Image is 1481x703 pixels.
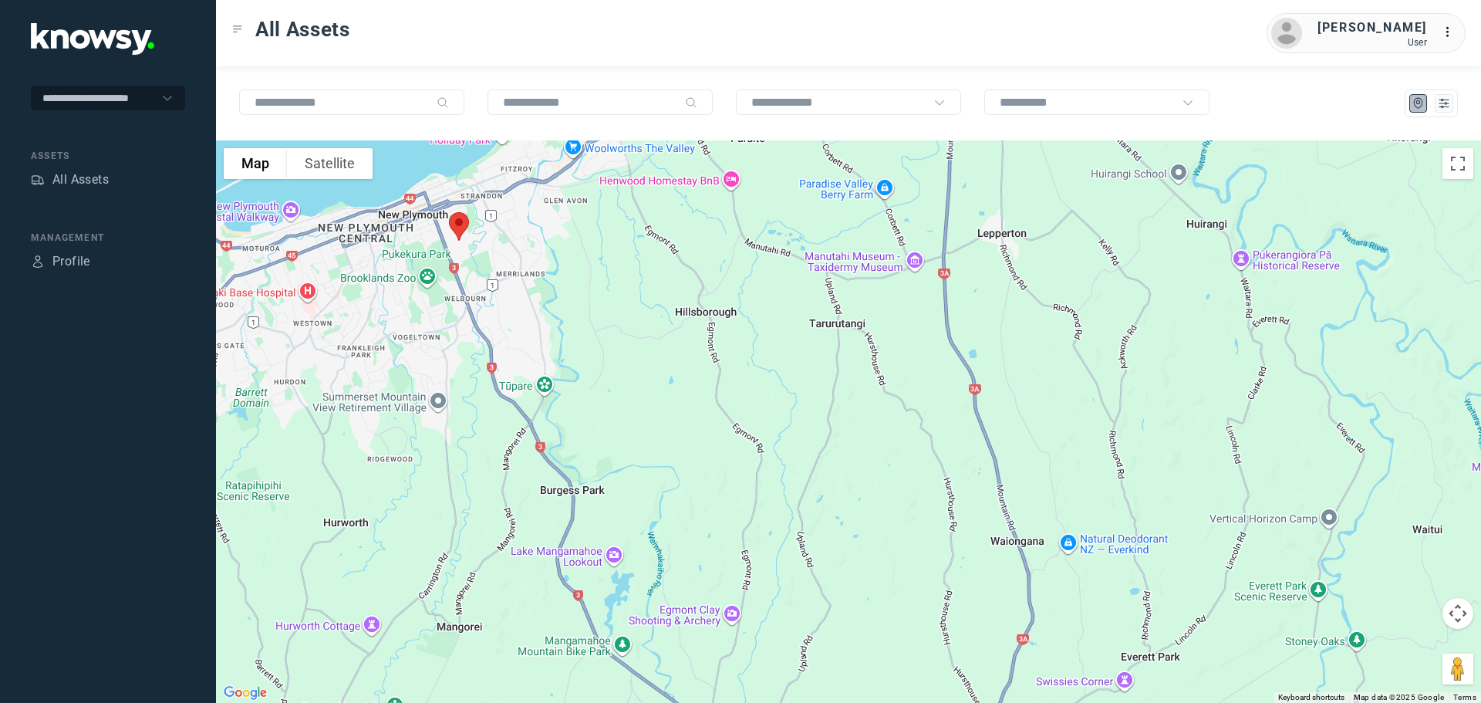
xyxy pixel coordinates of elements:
button: Toggle fullscreen view [1442,148,1473,179]
div: User [1317,37,1427,48]
div: : [1442,23,1461,44]
div: [PERSON_NAME] [1317,19,1427,37]
div: Search [685,96,697,109]
button: Drag Pegman onto the map to open Street View [1442,654,1473,684]
div: Assets [31,173,45,187]
a: Open this area in Google Maps (opens a new window) [220,683,271,703]
div: Map [1412,96,1425,110]
a: AssetsAll Assets [31,171,109,189]
button: Keyboard shortcuts [1278,692,1344,703]
div: List [1437,96,1451,110]
div: All Assets [52,171,109,189]
a: Terms (opens in new tab) [1453,693,1476,701]
img: avatar.png [1271,18,1302,49]
button: Show street map [224,148,287,179]
div: Profile [31,255,45,269]
div: Management [31,231,185,245]
img: Application Logo [31,23,154,55]
span: Map data ©2025 Google [1354,693,1444,701]
div: Search [437,96,449,109]
span: All Assets [255,15,350,43]
tspan: ... [1443,26,1459,38]
div: Assets [31,149,185,163]
a: ProfileProfile [31,252,90,271]
img: Google [220,683,271,703]
button: Map camera controls [1442,598,1473,629]
div: Profile [52,252,90,271]
div: : [1442,23,1461,42]
div: Toggle Menu [232,24,243,35]
button: Show satellite imagery [287,148,373,179]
